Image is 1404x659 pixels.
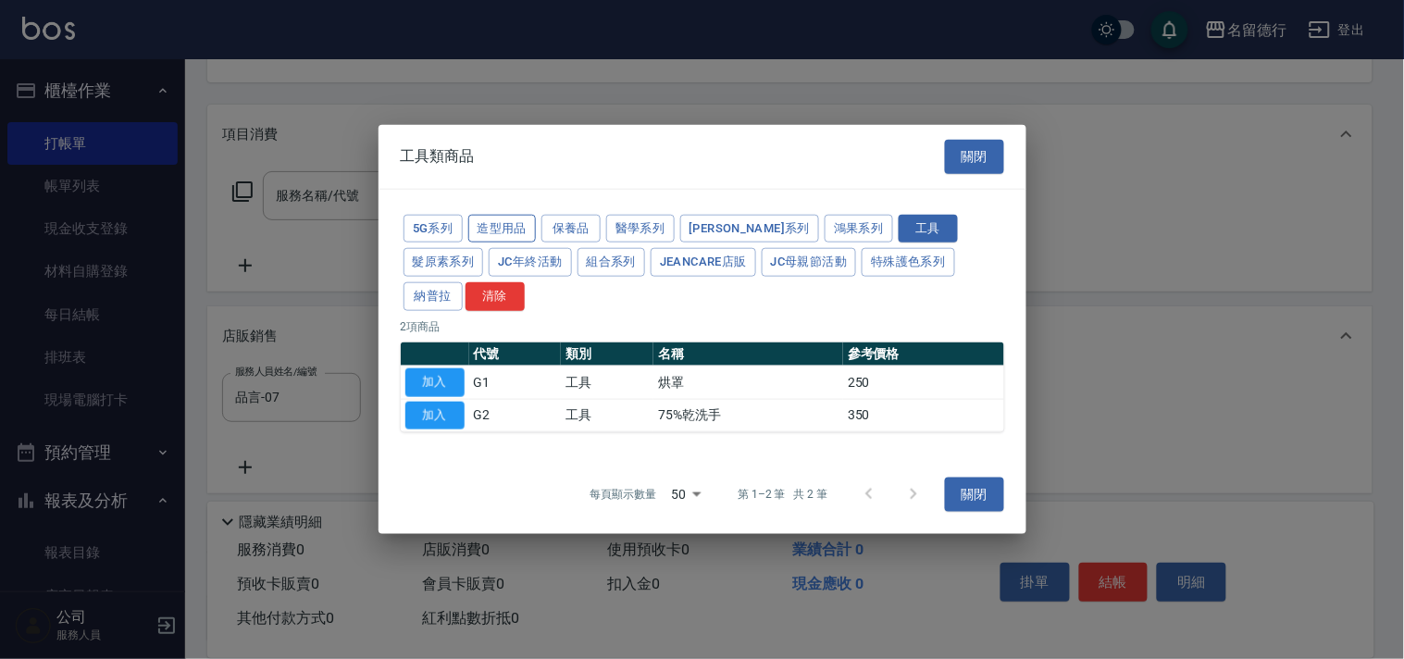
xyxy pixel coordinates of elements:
td: 250 [843,366,1003,399]
button: [PERSON_NAME]系列 [680,214,820,242]
button: 5G系列 [404,214,463,242]
th: 代號 [469,342,562,367]
th: 類別 [561,342,653,367]
p: 2 項商品 [401,318,1004,335]
td: G1 [469,366,562,399]
button: 加入 [405,401,465,429]
td: 烘罩 [653,366,843,399]
button: 加入 [405,368,465,397]
button: 保養品 [541,214,601,242]
p: 第 1–2 筆 共 2 筆 [738,486,827,503]
p: 每頁顯示數量 [590,486,656,503]
button: JC年終活動 [489,248,571,277]
button: 組合系列 [578,248,646,277]
button: 髮原素系列 [404,248,484,277]
td: 350 [843,399,1003,432]
button: 特殊護色系列 [862,248,954,277]
span: 工具類商品 [401,147,475,166]
button: 關閉 [945,140,1004,174]
button: JC母親節活動 [762,248,857,277]
td: G2 [469,399,562,432]
td: 75%乾洗手 [653,399,843,432]
button: 鴻果系列 [825,214,893,242]
button: 清除 [466,282,525,311]
button: JeanCare店販 [651,248,756,277]
th: 參考價格 [843,342,1003,367]
button: 工具 [899,214,958,242]
button: 納普拉 [404,282,463,311]
td: 工具 [561,399,653,432]
button: 醫學系列 [606,214,675,242]
td: 工具 [561,366,653,399]
div: 50 [664,469,708,519]
th: 名稱 [653,342,843,367]
button: 造型用品 [468,214,537,242]
button: 關閉 [945,478,1004,512]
